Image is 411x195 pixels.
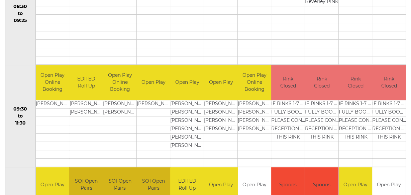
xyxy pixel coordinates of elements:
[339,134,373,142] td: THIS RINK
[103,109,137,117] td: [PERSON_NAME]
[339,109,373,117] td: FULLY BOOKED
[170,109,204,117] td: [PERSON_NAME]
[170,134,204,142] td: [PERSON_NAME]
[305,134,339,142] td: THIS RINK
[305,65,339,100] td: Rink Closed
[170,117,204,125] td: [PERSON_NAME]
[305,125,339,134] td: RECEPTION TO BOOK
[372,100,406,109] td: IF RINKS 1-7 ARE
[339,125,373,134] td: RECEPTION TO BOOK
[271,134,305,142] td: THIS RINK
[339,65,373,100] td: Rink Closed
[372,134,406,142] td: THIS RINK
[69,109,103,117] td: [PERSON_NAME]
[204,65,238,100] td: Open Play
[271,109,305,117] td: FULLY BOOKED
[372,65,406,100] td: Rink Closed
[204,109,238,117] td: [PERSON_NAME]
[69,65,103,100] td: EDITED Roll Up
[69,100,103,109] td: [PERSON_NAME]
[36,100,70,109] td: [PERSON_NAME]
[305,100,339,109] td: IF RINKS 1-7 ARE
[271,125,305,134] td: RECEPTION TO BOOK
[238,100,272,109] td: [PERSON_NAME]
[103,100,137,109] td: [PERSON_NAME]
[238,65,272,100] td: Open Play Online Booking
[372,125,406,134] td: RECEPTION TO BOOK
[137,65,171,100] td: Open Play
[238,117,272,125] td: [PERSON_NAME]
[339,100,373,109] td: IF RINKS 1-7 ARE
[137,100,171,109] td: [PERSON_NAME]
[271,65,305,100] td: Rink Closed
[339,117,373,125] td: PLEASE CONTACT
[238,109,272,117] td: [PERSON_NAME]
[204,125,238,134] td: [PERSON_NAME]
[305,117,339,125] td: PLEASE CONTACT
[36,65,70,100] td: Open Play Online Booking
[103,65,137,100] td: Open Play Online Booking
[271,100,305,109] td: IF RINKS 1-7 ARE
[204,117,238,125] td: [PERSON_NAME]
[5,65,36,167] td: 09:30 to 11:30
[204,100,238,109] td: [PERSON_NAME]
[372,109,406,117] td: FULLY BOOKED
[170,142,204,150] td: [PERSON_NAME]
[305,109,339,117] td: FULLY BOOKED
[170,100,204,109] td: [PERSON_NAME]
[372,117,406,125] td: PLEASE CONTACT
[238,125,272,134] td: [PERSON_NAME]
[271,117,305,125] td: PLEASE CONTACT
[170,65,204,100] td: Open Play
[170,125,204,134] td: [PERSON_NAME]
